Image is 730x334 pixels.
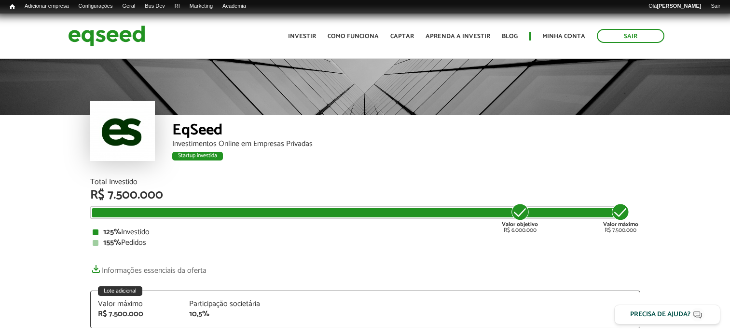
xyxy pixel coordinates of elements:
strong: Valor máximo [603,220,638,229]
strong: 155% [103,236,121,249]
a: Academia [218,2,251,10]
div: R$ 6.000.000 [502,202,538,233]
a: Como funciona [328,33,379,40]
a: Bus Dev [140,2,170,10]
a: Sair [706,2,725,10]
a: Blog [502,33,518,40]
a: Informações essenciais da oferta [90,261,207,275]
a: Marketing [185,2,218,10]
div: Total Investido [90,178,640,186]
a: Captar [390,33,414,40]
a: Olá[PERSON_NAME] [644,2,706,10]
img: EqSeed [68,23,145,49]
div: Valor máximo [98,300,175,308]
div: R$ 7.500.000 [90,189,640,201]
div: 10,5% [189,310,266,318]
div: R$ 7.500.000 [98,310,175,318]
div: EqSeed [172,122,640,140]
div: Participação societária [189,300,266,308]
strong: [PERSON_NAME] [657,3,701,9]
a: Investir [288,33,316,40]
div: Investido [93,228,638,236]
a: Minha conta [542,33,585,40]
div: Startup investida [172,152,223,160]
strong: Valor objetivo [502,220,538,229]
div: Lote adicional [98,286,142,296]
div: R$ 7.500.000 [603,202,638,233]
strong: 125% [103,226,121,239]
div: Investimentos Online em Empresas Privadas [172,140,640,148]
div: Pedidos [93,239,638,247]
a: Adicionar empresa [20,2,74,10]
a: Sair [597,29,664,43]
a: Configurações [74,2,118,10]
span: Início [10,3,15,10]
a: Aprenda a investir [426,33,490,40]
a: RI [170,2,185,10]
a: Início [5,2,20,12]
a: Geral [117,2,140,10]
